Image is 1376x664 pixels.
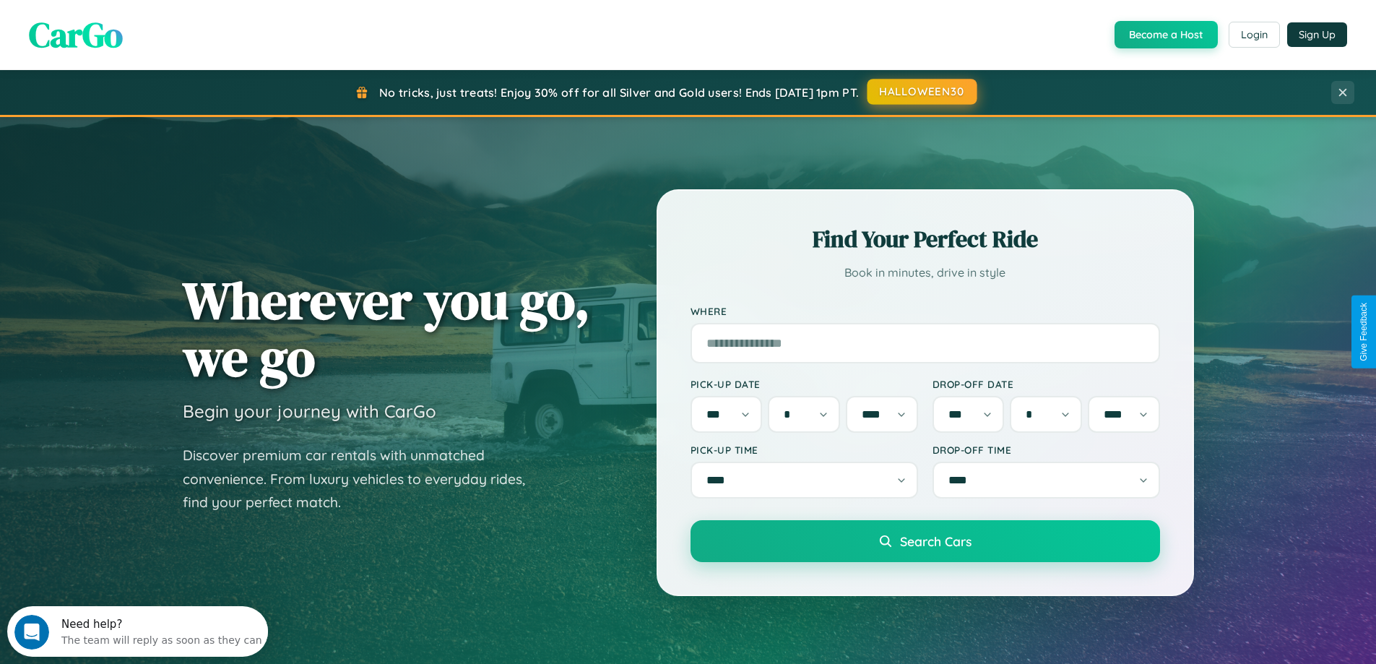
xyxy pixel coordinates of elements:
[867,79,977,105] button: HALLOWEEN30
[54,12,255,24] div: Need help?
[183,444,544,514] p: Discover premium car rentals with unmatched convenience. From luxury vehicles to everyday rides, ...
[379,85,859,100] span: No tricks, just treats! Enjoy 30% off for all Silver and Gold users! Ends [DATE] 1pm PT.
[691,378,918,390] label: Pick-up Date
[1115,21,1218,48] button: Become a Host
[933,378,1160,390] label: Drop-off Date
[691,223,1160,255] h2: Find Your Perfect Ride
[7,606,268,657] iframe: Intercom live chat discovery launcher
[691,305,1160,317] label: Where
[691,520,1160,562] button: Search Cars
[54,24,255,39] div: The team will reply as soon as they can
[1359,303,1369,361] div: Give Feedback
[6,6,269,46] div: Open Intercom Messenger
[1229,22,1280,48] button: Login
[183,400,436,422] h3: Begin your journey with CarGo
[900,533,972,549] span: Search Cars
[691,444,918,456] label: Pick-up Time
[183,272,590,386] h1: Wherever you go, we go
[933,444,1160,456] label: Drop-off Time
[29,11,123,59] span: CarGo
[14,615,49,650] iframe: Intercom live chat
[691,262,1160,283] p: Book in minutes, drive in style
[1287,22,1347,47] button: Sign Up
